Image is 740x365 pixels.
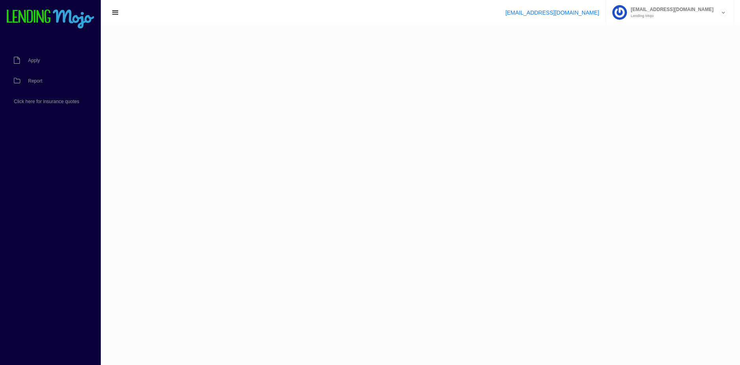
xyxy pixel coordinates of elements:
[14,99,79,104] span: Click here for insurance quotes
[28,79,42,83] span: Report
[505,9,599,16] a: [EMAIL_ADDRESS][DOMAIN_NAME]
[627,7,714,12] span: [EMAIL_ADDRESS][DOMAIN_NAME]
[6,9,95,29] img: logo-small.png
[612,5,627,20] img: Profile image
[28,58,40,63] span: Apply
[627,14,714,18] small: Lending Mojo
